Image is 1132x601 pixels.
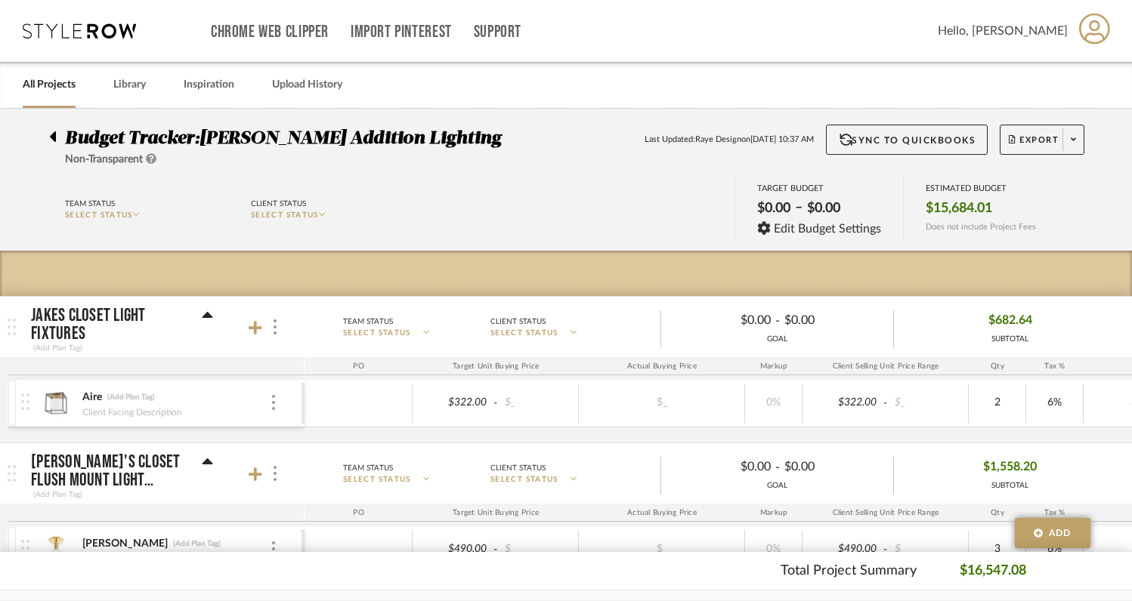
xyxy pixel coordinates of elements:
[211,26,329,39] a: Chrome Web Clipper
[1031,392,1078,414] div: 6%
[750,538,797,560] div: 0%
[579,504,745,522] div: Actual Buying Price
[474,26,521,39] a: Support
[645,134,695,146] span: Last Updated:
[37,532,74,568] img: 3a262e9f-e8ed-45ee-a707-a66f7501909a_50x50.jpg
[750,392,797,414] div: 0%
[757,183,882,193] div: TARGET BUDGET
[413,357,579,375] div: Target Unit Buying Price
[8,504,1132,589] div: [PERSON_NAME]'s Closet Flush Mount Light Fixtures(Add Plan Tag)Team StatusSELECT STATUSClient Sta...
[500,392,574,414] div: $_
[8,357,1132,442] div: Jakes Closet Light Fixtures(Add Plan Tag)Team StatusSELECT STATUSClient StatusSELECT STATUS$0.00-...
[803,357,969,375] div: Client Selling Unit Price Range
[8,319,16,335] img: grip.svg
[305,357,413,375] div: PO
[890,392,964,414] div: $_
[490,315,546,328] div: Client Status
[1026,504,1084,522] div: Tax %
[807,538,881,560] div: $490.00
[417,392,491,414] div: $322.00
[983,455,1037,479] span: $1,558.20
[65,211,133,219] span: SELECT STATUS
[795,199,803,221] span: –
[579,357,745,375] div: Actual Buying Price
[417,538,491,560] div: $490.00
[695,134,741,146] span: Raye Design
[1009,134,1059,157] span: Export
[960,561,1026,581] p: $16,547.08
[274,319,277,334] img: 3dots-v.svg
[620,538,704,560] div: $_
[926,222,1036,232] span: Does not include Project Fees
[938,22,1068,40] span: Hello, [PERSON_NAME]
[272,395,275,410] img: 3dots-v.svg
[351,26,452,39] a: Import Pinterest
[343,328,411,339] span: SELECT STATUS
[23,75,76,95] a: All Projects
[774,222,881,236] span: Edit Budget Settings
[413,504,579,522] div: Target Unit Buying Price
[674,455,775,479] div: $0.00
[1026,357,1084,375] div: Tax %
[113,75,146,95] a: Library
[305,504,413,522] div: PO
[661,480,893,492] div: GOAL
[969,357,1026,375] div: Qty
[926,183,1036,193] div: ESTIMATED BUDGET
[745,357,803,375] div: Markup
[661,334,893,345] div: GOAL
[82,537,169,551] div: [PERSON_NAME]
[750,134,814,146] span: [DATE] 10:37 AM
[674,309,775,332] div: $0.00
[881,396,890,411] span: -
[926,200,992,217] span: $15,684.01
[969,504,1026,522] div: Qty
[983,480,1037,492] div: SUBTOTAL
[65,154,143,165] span: Non-Transparent
[490,474,558,485] span: SELECT STATUS
[803,196,845,221] div: $0.00
[343,461,393,475] div: Team Status
[82,551,183,566] div: Client Facing Description
[490,461,546,475] div: Client Status
[620,392,704,414] div: $_
[199,129,501,147] span: [PERSON_NAME] Addition Lighting
[500,538,574,560] div: $_
[251,197,306,211] div: Client Status
[21,393,29,410] img: vertical-grip.svg
[21,540,29,556] img: vertical-grip.svg
[107,392,156,402] div: (Add Plan Tag)
[807,392,881,414] div: $322.00
[274,466,277,481] img: 3dots-v.svg
[803,504,969,522] div: Client Selling Unit Price Range
[8,465,16,482] img: grip.svg
[491,396,500,411] span: -
[65,129,199,147] span: Budget Tracker:
[31,341,85,355] div: (Add Plan Tag)
[31,488,85,501] div: (Add Plan Tag)
[490,328,558,339] span: SELECT STATUS
[65,197,115,211] div: Team Status
[1049,526,1072,540] span: Add
[988,334,1032,345] div: SUBTOTAL
[172,538,221,549] div: (Add Plan Tag)
[890,538,964,560] div: $_
[988,309,1032,332] span: $682.64
[1031,538,1078,560] div: 6%
[82,405,183,420] div: Client Facing Description
[745,504,803,522] div: Markup
[775,312,780,330] span: -
[82,390,103,405] div: Aire
[31,453,184,489] p: [PERSON_NAME]'s Closet Flush Mount Light Fixtures
[826,125,988,155] button: Sync to QuickBooks
[272,75,342,95] a: Upload History
[343,474,411,485] span: SELECT STATUS
[973,392,1021,414] div: 2
[881,542,890,557] span: -
[272,541,275,556] img: 3dots-v.svg
[780,455,881,479] div: $0.00
[343,315,393,328] div: Team Status
[1015,518,1090,548] button: Add
[1000,125,1084,155] button: Export
[251,211,319,219] span: SELECT STATUS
